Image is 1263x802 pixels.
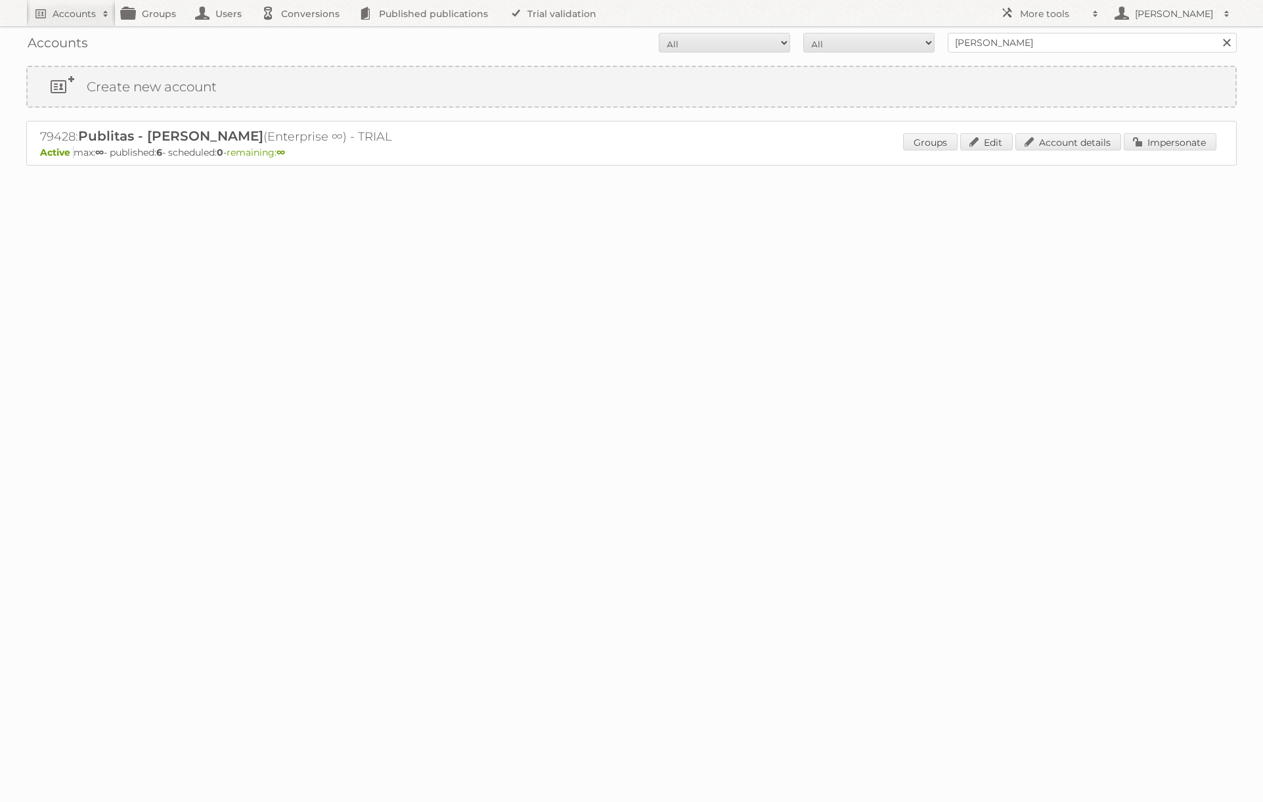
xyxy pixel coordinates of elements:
h2: [PERSON_NAME] [1132,7,1217,20]
h2: Accounts [53,7,96,20]
a: Create new account [28,67,1235,106]
h2: More tools [1020,7,1086,20]
strong: 0 [217,146,223,158]
strong: 6 [156,146,162,158]
strong: ∞ [95,146,104,158]
span: remaining: [227,146,285,158]
span: Publitas - [PERSON_NAME] [78,128,263,144]
span: Active [40,146,74,158]
a: Account details [1015,133,1121,150]
strong: ∞ [277,146,285,158]
h2: 79428: (Enterprise ∞) - TRIAL [40,128,500,145]
a: Groups [903,133,958,150]
a: Impersonate [1124,133,1216,150]
a: Edit [960,133,1013,150]
p: max: - published: - scheduled: - [40,146,1223,158]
